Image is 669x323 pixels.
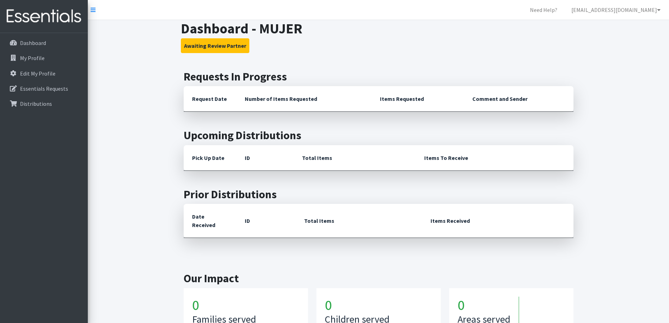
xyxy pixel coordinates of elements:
p: Edit My Profile [20,70,55,77]
p: Dashboard [20,39,46,46]
p: My Profile [20,54,45,62]
a: Need Help? [524,3,563,17]
th: ID [236,145,294,171]
h1: 0 [192,297,300,314]
h2: Prior Distributions [184,188,573,201]
th: Request Date [184,86,236,112]
th: Total Items [294,145,416,171]
th: Items Requested [372,86,464,112]
th: Items Received [422,204,573,238]
th: Number of Items Requested [236,86,372,112]
p: Distributions [20,100,52,107]
th: Comment and Sender [464,86,573,112]
th: Items To Receive [416,145,573,171]
p: Essentials Requests [20,85,68,92]
a: Essentials Requests [3,82,85,96]
button: Awaiting Review Partner [181,38,249,53]
h1: Dashboard - MUJER [181,20,576,37]
th: ID [236,204,296,238]
h1: 0 [325,297,432,314]
img: HumanEssentials [3,5,85,28]
h1: 0 [458,297,519,314]
a: Dashboard [3,36,85,50]
th: Date Received [184,204,236,238]
a: Edit My Profile [3,66,85,80]
a: My Profile [3,51,85,65]
h2: Our Impact [184,272,573,285]
th: Total Items [296,204,422,238]
h2: Requests In Progress [184,70,573,83]
h2: Upcoming Distributions [184,129,573,142]
a: Distributions [3,97,85,111]
th: Pick Up Date [184,145,236,171]
a: [EMAIL_ADDRESS][DOMAIN_NAME] [566,3,666,17]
